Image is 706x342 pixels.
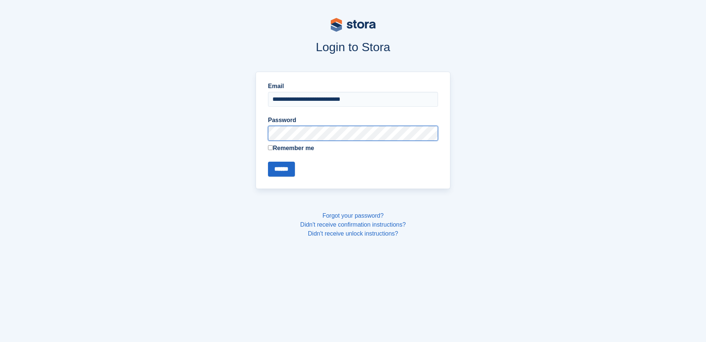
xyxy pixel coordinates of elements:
[331,18,376,32] img: stora-logo-53a41332b3708ae10de48c4981b4e9114cc0af31d8433b30ea865607fb682f29.svg
[300,221,406,228] a: Didn't receive confirmation instructions?
[308,230,398,237] a: Didn't receive unlock instructions?
[268,145,273,150] input: Remember me
[268,82,438,91] label: Email
[268,144,438,153] label: Remember me
[268,116,438,125] label: Password
[113,40,593,54] h1: Login to Stora
[323,212,384,219] a: Forgot your password?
